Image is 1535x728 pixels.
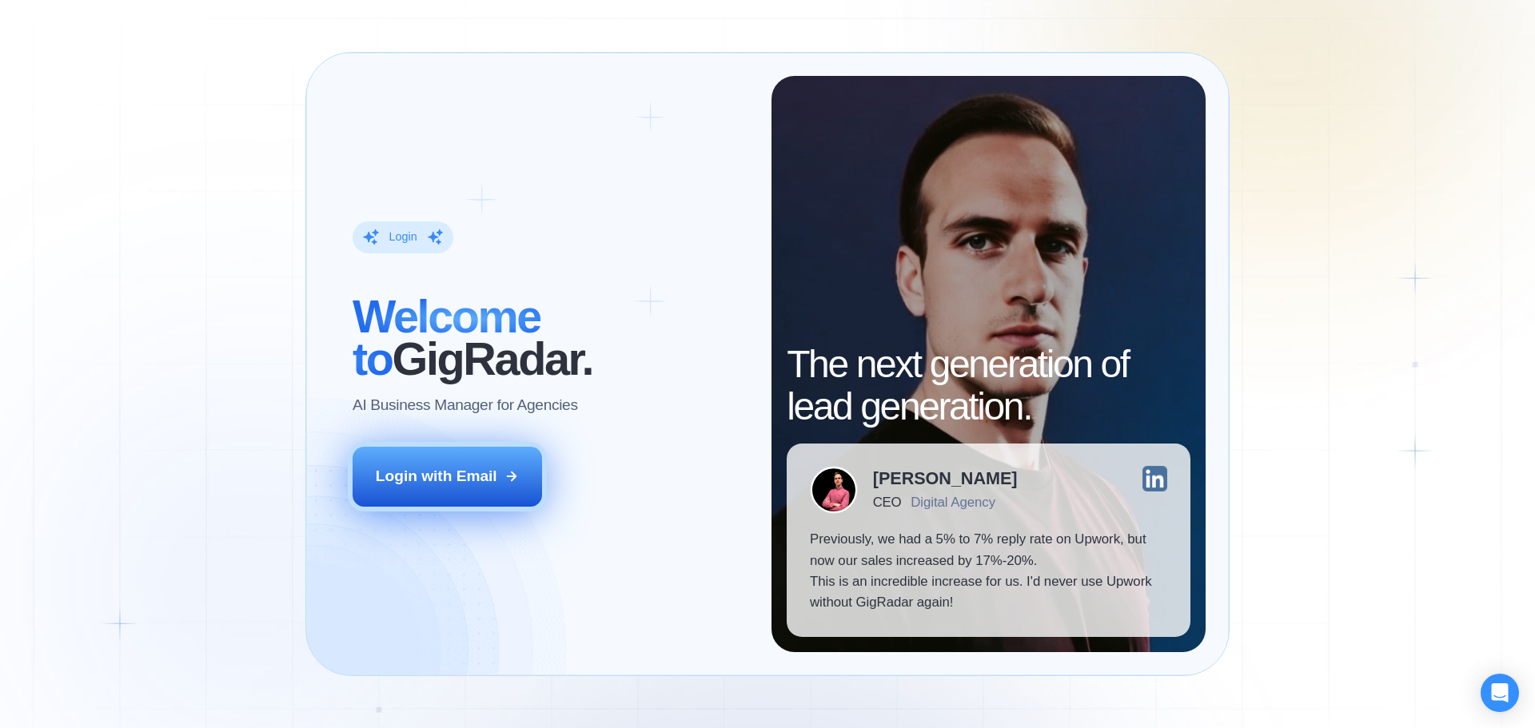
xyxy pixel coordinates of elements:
div: Login [389,230,417,245]
div: Digital Agency [911,495,995,510]
div: CEO [873,495,901,510]
div: Login with Email [376,466,497,487]
p: AI Business Manager for Agencies [353,396,578,416]
button: Login with Email [353,447,543,506]
div: Open Intercom Messenger [1481,674,1519,712]
div: [PERSON_NAME] [873,470,1018,487]
span: Welcome to [353,291,540,384]
h2: The next generation of lead generation. [787,344,1190,428]
h2: ‍ GigRadar. [353,296,748,380]
p: Previously, we had a 5% to 7% reply rate on Upwork, but now our sales increased by 17%-20%. This ... [810,529,1167,614]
